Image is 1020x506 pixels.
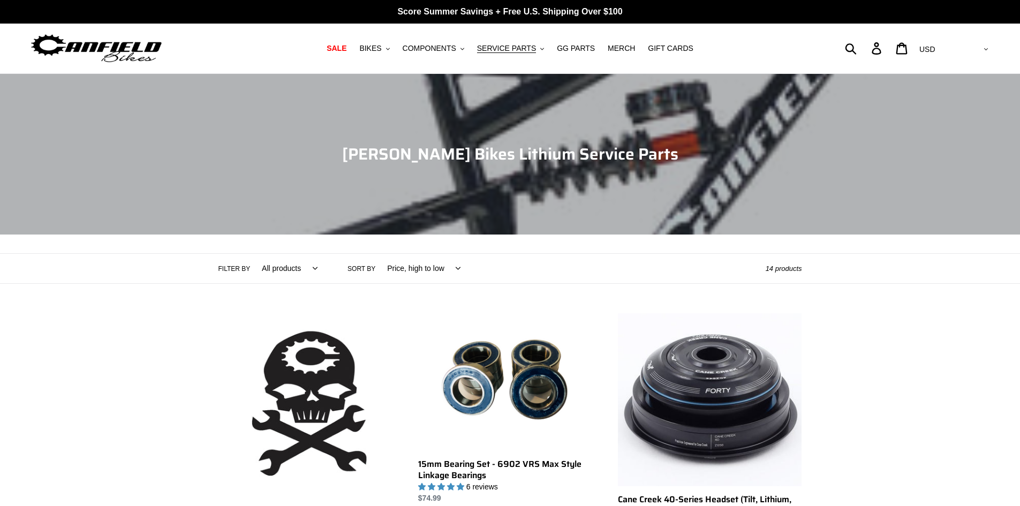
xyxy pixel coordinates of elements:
span: GG PARTS [557,44,595,53]
label: Sort by [347,264,375,274]
a: GG PARTS [551,41,600,56]
input: Search [851,36,878,60]
button: COMPONENTS [397,41,470,56]
span: [PERSON_NAME] Bikes Lithium Service Parts [342,141,678,167]
span: GIFT CARDS [648,44,693,53]
span: BIKES [359,44,381,53]
span: SERVICE PARTS [477,44,536,53]
span: 14 products [766,265,802,273]
span: MERCH [608,44,635,53]
label: Filter by [218,264,251,274]
a: MERCH [602,41,640,56]
a: GIFT CARDS [643,41,699,56]
img: Canfield Bikes [29,32,163,65]
button: SERVICE PARTS [472,41,549,56]
span: COMPONENTS [403,44,456,53]
span: SALE [327,44,346,53]
button: BIKES [354,41,395,56]
a: SALE [321,41,352,56]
